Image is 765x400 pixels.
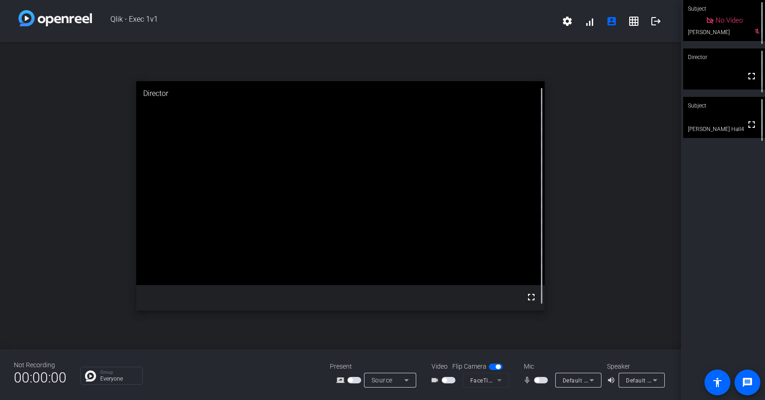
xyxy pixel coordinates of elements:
button: signal_cellular_alt [578,10,601,32]
div: Speaker [607,362,662,371]
mat-icon: account_box [606,16,617,27]
mat-icon: message [742,377,753,388]
mat-icon: fullscreen [526,292,537,303]
mat-icon: mic_none [523,375,534,386]
mat-icon: screen_share_outline [336,375,347,386]
img: Chat Icon [85,370,96,382]
span: No Video [716,16,743,24]
mat-icon: volume_up [607,375,618,386]
span: Video [431,362,448,371]
p: Everyone [100,376,138,382]
span: Qlik - Exec 1v1 [92,10,556,32]
mat-icon: fullscreen [746,119,757,130]
div: Director [136,81,545,106]
div: Director [683,48,765,66]
div: Subject [683,97,765,114]
span: Source [371,376,393,384]
span: Default - AirPods [626,376,672,384]
div: Not Recording [14,360,67,370]
div: Mic [515,362,607,371]
span: 00:00:00 [14,366,67,389]
p: Group [100,370,138,375]
div: Present [330,362,422,371]
mat-icon: accessibility [712,377,723,388]
span: Default - AirPods [563,376,609,384]
mat-icon: videocam_outline [431,375,442,386]
img: white-gradient.svg [18,10,92,26]
mat-icon: grid_on [628,16,639,27]
mat-icon: settings [562,16,573,27]
mat-icon: logout [650,16,662,27]
mat-icon: fullscreen [746,71,757,82]
span: Flip Camera [452,362,486,371]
